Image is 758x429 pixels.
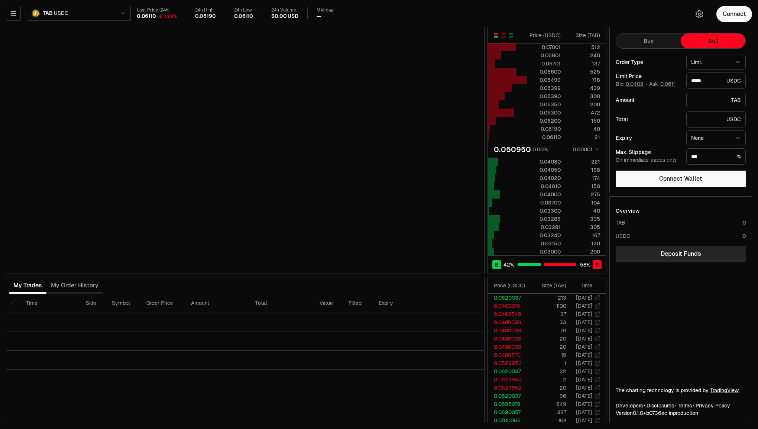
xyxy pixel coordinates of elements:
[503,261,514,268] span: 42 %
[567,109,600,116] div: 472
[576,409,592,416] time: [DATE]
[488,400,531,408] td: 0.0695978
[567,166,600,174] div: 198
[373,294,431,313] th: Expiry
[137,7,177,13] div: Last Price (24h)
[488,310,531,318] td: 0.0468549
[528,183,561,190] div: 0.04010
[686,72,746,89] div: USDC
[646,410,667,416] span: b0736ecdf04740874dce99dfb90a19d87761c153
[531,400,567,408] td: 649
[249,294,314,313] th: Total
[576,417,592,424] time: [DATE]
[678,402,692,409] a: Terms
[20,294,80,313] th: Time
[185,294,249,313] th: Amount
[488,367,531,375] td: 0.0620037
[686,55,746,70] button: Limit
[567,199,600,206] div: 104
[531,416,567,425] td: 108
[531,367,567,375] td: 22
[164,13,177,19] div: 1.29%
[494,282,531,289] div: Price ( USDC )
[573,282,592,289] div: Time
[488,392,531,400] td: 0.0620037
[567,223,600,231] div: 305
[686,148,746,165] div: %
[567,117,600,125] div: 150
[234,13,253,20] div: 0.06110
[531,384,567,392] td: 20
[528,191,561,198] div: 0.04000
[140,294,185,313] th: Order Price
[271,7,298,13] div: 24h Volume
[647,402,674,409] a: Disclosures
[567,60,600,67] div: 137
[531,392,567,400] td: 96
[649,81,676,88] span: Ask
[528,199,561,206] div: 0.03700
[616,157,680,164] div: On immediate trades only
[531,408,567,416] td: 327
[686,130,746,145] button: None
[488,375,531,384] td: 0.0529952
[696,402,730,409] a: Privacy Policy
[616,402,643,409] a: Developers
[532,146,548,153] div: 0.00%
[716,6,752,22] button: Connect
[80,294,106,313] th: Side
[195,7,216,13] div: 24h High
[616,207,640,215] div: Overview
[616,59,680,65] div: Order Type
[616,387,746,394] div: The charting technology is provided by
[616,135,680,141] div: Expiry
[508,32,514,38] button: Show Buy Orders Only
[528,207,561,215] div: 0.03300
[686,92,746,108] div: TAB
[567,84,600,92] div: 439
[681,33,745,48] button: Sell
[9,278,46,293] button: My Trades
[567,158,600,165] div: 221
[567,125,600,133] div: 40
[528,223,561,231] div: 0.03281
[567,240,600,247] div: 120
[616,232,630,240] div: USDC
[567,76,600,84] div: 718
[616,81,648,88] span: Bid -
[317,13,321,20] div: —
[567,232,600,239] div: 167
[495,261,499,268] span: B
[46,278,103,293] button: My Order History
[343,294,373,313] th: Filled
[576,335,592,342] time: [DATE]
[625,81,644,87] button: 0.0408
[576,368,592,375] time: [DATE]
[567,101,600,108] div: 200
[488,326,531,335] td: 0.0480003
[576,360,592,367] time: [DATE]
[576,303,592,309] time: [DATE]
[528,60,561,67] div: 0.06701
[567,32,600,39] div: Size ( TAB )
[576,327,592,334] time: [DATE]
[528,32,561,39] div: Price ( USDC )
[567,207,600,215] div: 40
[6,27,484,274] iframe: Financial Chart
[616,219,625,226] div: TAB
[531,375,567,384] td: 2
[528,133,561,141] div: 0.06110
[742,232,746,240] div: 0
[271,13,298,20] div: $0.00 USD
[12,300,18,306] button: Select all
[488,384,531,392] td: 0.0529952
[488,416,531,425] td: 0.0700065
[567,248,600,255] div: 200
[576,352,592,358] time: [DATE]
[488,359,531,367] td: 0.0529952
[528,158,561,165] div: 0.04080
[488,351,531,359] td: 0.0480670
[616,409,746,417] div: Version 0.1.0 + in production
[576,393,592,399] time: [DATE]
[528,125,561,133] div: 0.06190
